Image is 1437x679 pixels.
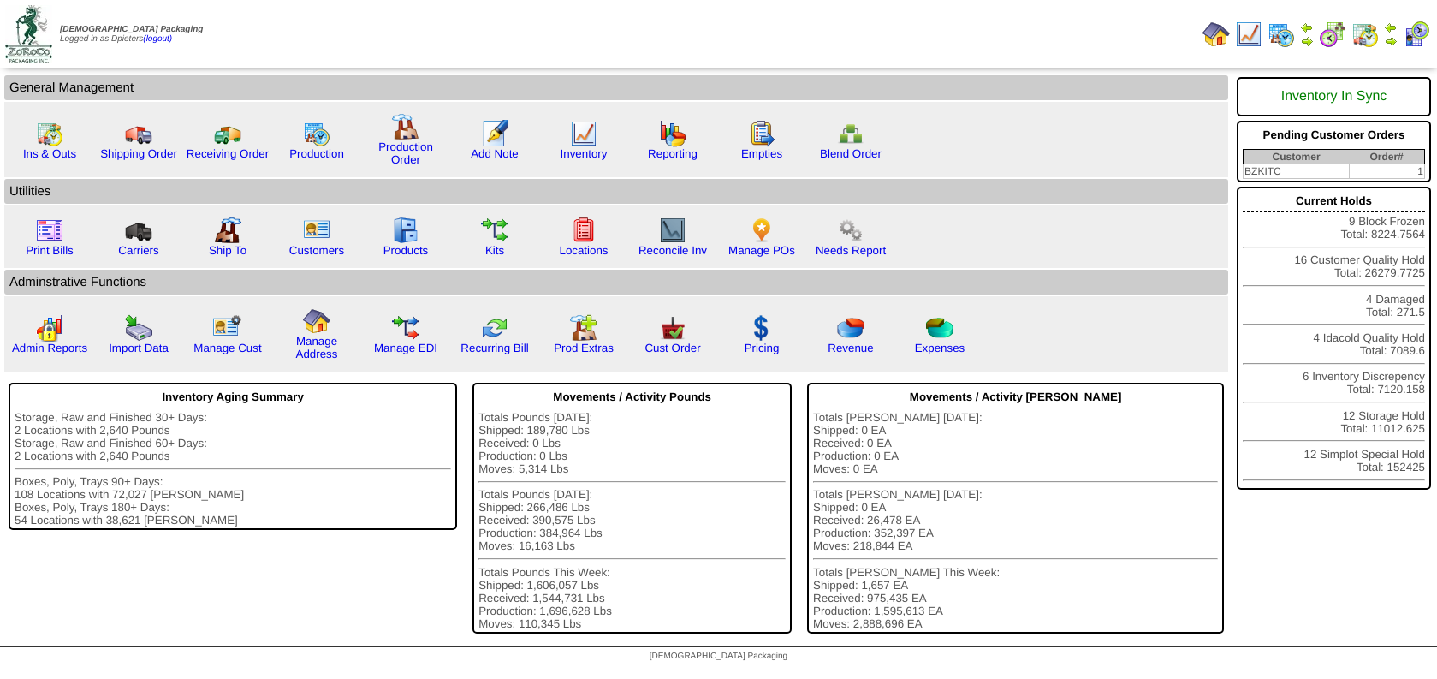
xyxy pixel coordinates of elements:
a: Add Note [471,147,519,160]
img: network.png [837,120,864,147]
a: Shipping Order [100,147,177,160]
img: managecust.png [212,314,244,342]
a: Blend Order [820,147,882,160]
img: orders.gif [481,120,508,147]
img: workorder.gif [748,120,775,147]
div: Movements / Activity Pounds [478,386,786,408]
img: prodextras.gif [570,314,597,342]
a: Inventory [561,147,608,160]
img: graph.gif [659,120,686,147]
span: [DEMOGRAPHIC_DATA] Packaging [60,25,203,34]
a: Manage Address [296,335,338,360]
img: arrowleft.gif [1300,21,1314,34]
img: arrowright.gif [1300,34,1314,48]
th: Customer [1244,150,1350,164]
div: Inventory Aging Summary [15,386,451,408]
img: workflow.png [837,217,864,244]
img: factory.gif [392,113,419,140]
div: Movements / Activity [PERSON_NAME] [813,386,1218,408]
img: calendarcustomer.gif [1403,21,1430,48]
img: calendarinout.gif [1351,21,1379,48]
img: import.gif [125,314,152,342]
a: Print Bills [26,244,74,257]
td: General Management [4,75,1228,100]
img: arrowleft.gif [1384,21,1398,34]
img: line_graph2.gif [659,217,686,244]
img: line_graph.gif [570,120,597,147]
td: 1 [1349,164,1424,179]
img: pie_chart2.png [926,314,953,342]
a: Manage POs [728,244,795,257]
a: Reconcile Inv [638,244,707,257]
img: calendarinout.gif [36,120,63,147]
a: Expenses [915,342,965,354]
img: truck3.gif [125,217,152,244]
div: Storage, Raw and Finished 30+ Days: 2 Locations with 2,640 Pounds Storage, Raw and Finished 60+ D... [15,411,451,527]
img: arrowright.gif [1384,34,1398,48]
img: customers.gif [303,217,330,244]
img: workflow.gif [481,217,508,244]
img: home.gif [1202,21,1230,48]
td: Adminstrative Functions [4,270,1228,295]
span: [DEMOGRAPHIC_DATA] Packaging [650,652,787,661]
img: line_graph.gif [1235,21,1262,48]
td: BZKITC [1244,164,1350,179]
img: zoroco-logo-small.webp [5,5,52,63]
a: Reporting [648,147,698,160]
div: Current Holds [1243,190,1425,212]
td: Utilities [4,179,1228,204]
img: cabinet.gif [392,217,419,244]
a: Manage Cust [193,342,261,354]
div: Totals [PERSON_NAME] [DATE]: Shipped: 0 EA Received: 0 EA Production: 0 EA Moves: 0 EA Totals [PE... [813,411,1218,630]
div: 9 Block Frozen Total: 8224.7564 16 Customer Quality Hold Total: 26279.7725 4 Damaged Total: 271.5... [1237,187,1431,490]
img: graph2.png [36,314,63,342]
img: locations.gif [570,217,597,244]
span: Logged in as Dpieters [60,25,203,44]
a: Production [289,147,344,160]
th: Order# [1349,150,1424,164]
img: po.png [748,217,775,244]
a: Customers [289,244,344,257]
a: Pricing [745,342,780,354]
img: reconcile.gif [481,314,508,342]
a: Needs Report [816,244,886,257]
img: home.gif [303,307,330,335]
img: truck.gif [125,120,152,147]
div: Pending Customer Orders [1243,124,1425,146]
a: Manage EDI [374,342,437,354]
a: Locations [559,244,608,257]
img: edi.gif [392,314,419,342]
a: Products [383,244,429,257]
img: truck2.gif [214,120,241,147]
img: calendarprod.gif [1268,21,1295,48]
a: Cust Order [644,342,700,354]
img: cust_order.png [659,314,686,342]
img: calendarprod.gif [303,120,330,147]
img: calendarblend.gif [1319,21,1346,48]
img: dollar.gif [748,314,775,342]
a: Import Data [109,342,169,354]
div: Totals Pounds [DATE]: Shipped: 189,780 Lbs Received: 0 Lbs Production: 0 Lbs Moves: 5,314 Lbs Tot... [478,411,786,630]
div: Inventory In Sync [1243,80,1425,113]
a: Ins & Outs [23,147,76,160]
a: Revenue [828,342,873,354]
a: Prod Extras [554,342,614,354]
img: invoice2.gif [36,217,63,244]
a: Empties [741,147,782,160]
img: pie_chart.png [837,314,864,342]
a: Receiving Order [187,147,269,160]
img: factory2.gif [214,217,241,244]
a: Ship To [209,244,246,257]
a: Production Order [378,140,433,166]
a: Admin Reports [12,342,87,354]
a: (logout) [143,34,172,44]
a: Kits [485,244,504,257]
a: Recurring Bill [460,342,528,354]
a: Carriers [118,244,158,257]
